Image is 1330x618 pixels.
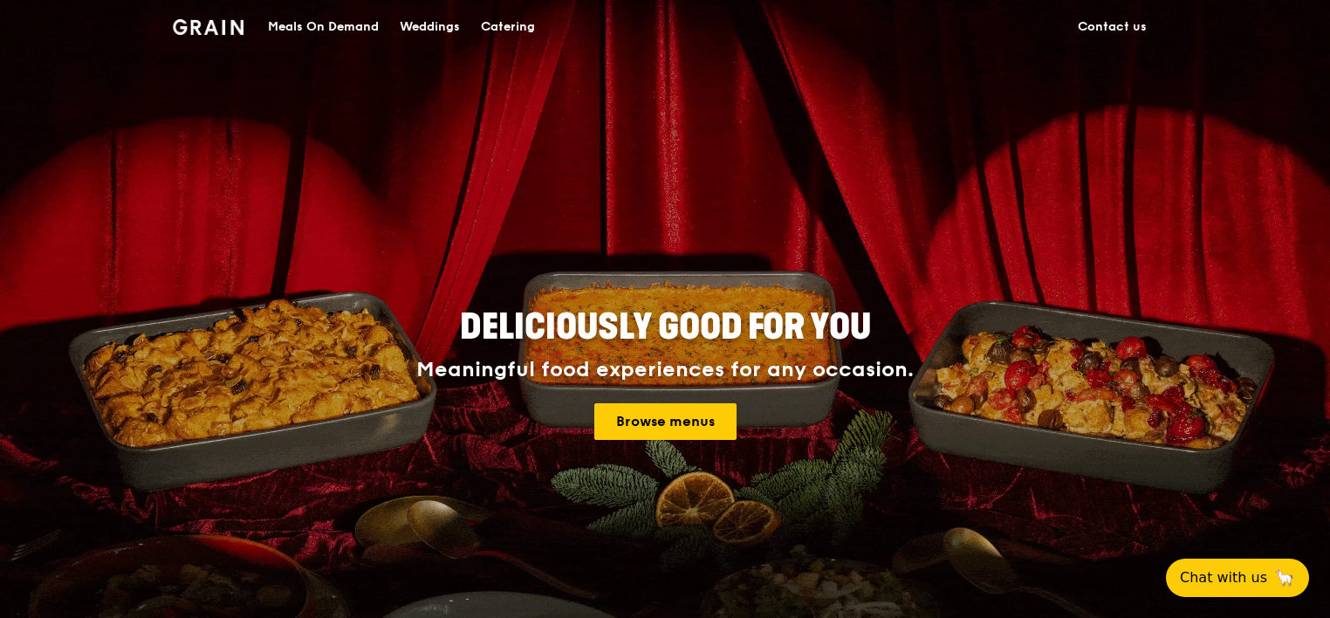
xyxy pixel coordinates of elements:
span: 🦙 [1274,567,1295,588]
a: Weddings [389,1,470,53]
button: Chat with us🦙 [1166,559,1309,597]
a: Catering [470,1,545,53]
div: Weddings [400,1,460,53]
div: Meaningful food experiences for any occasion. [351,358,979,382]
a: Contact us [1067,1,1157,53]
span: Chat with us [1180,567,1267,588]
div: Catering [481,1,535,53]
a: Browse menus [594,403,737,440]
img: Grain [173,19,243,35]
div: Meals On Demand [268,1,379,53]
span: Deliciously good for you [460,306,871,348]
